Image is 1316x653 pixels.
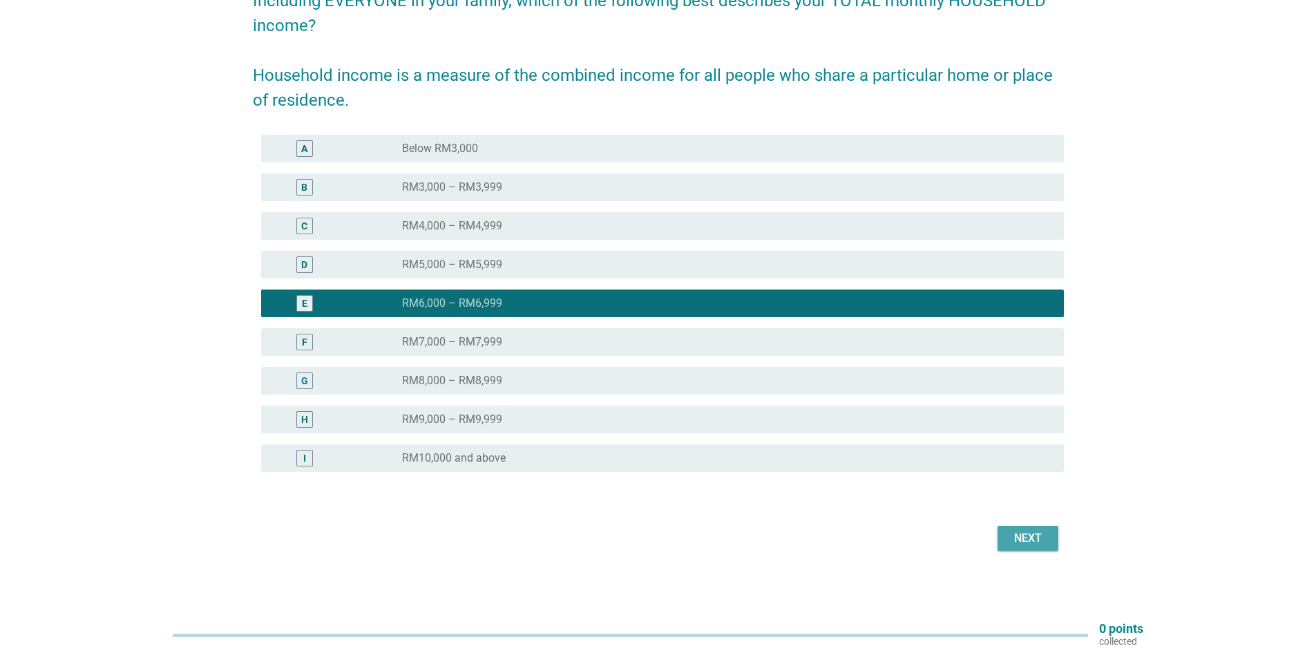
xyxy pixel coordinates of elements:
[402,258,502,272] label: RM5,000 – RM5,999
[1099,635,1143,647] p: collected
[998,526,1058,551] button: Next
[402,374,502,388] label: RM8,000 – RM8,999
[301,219,307,234] div: C
[402,296,502,310] label: RM6,000 – RM6,999
[1099,623,1143,635] p: 0 points
[301,374,308,388] div: G
[302,296,307,311] div: E
[302,335,307,350] div: F
[301,142,307,156] div: A
[1009,530,1047,547] div: Next
[301,413,308,427] div: H
[402,413,502,426] label: RM9,000 – RM9,999
[402,180,502,194] label: RM3,000 – RM3,999
[402,142,478,155] label: Below RM3,000
[402,335,502,349] label: RM7,000 – RM7,999
[301,258,307,272] div: D
[402,219,502,233] label: RM4,000 – RM4,999
[303,451,306,466] div: I
[301,180,307,195] div: B
[402,451,506,465] label: RM10,000 and above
